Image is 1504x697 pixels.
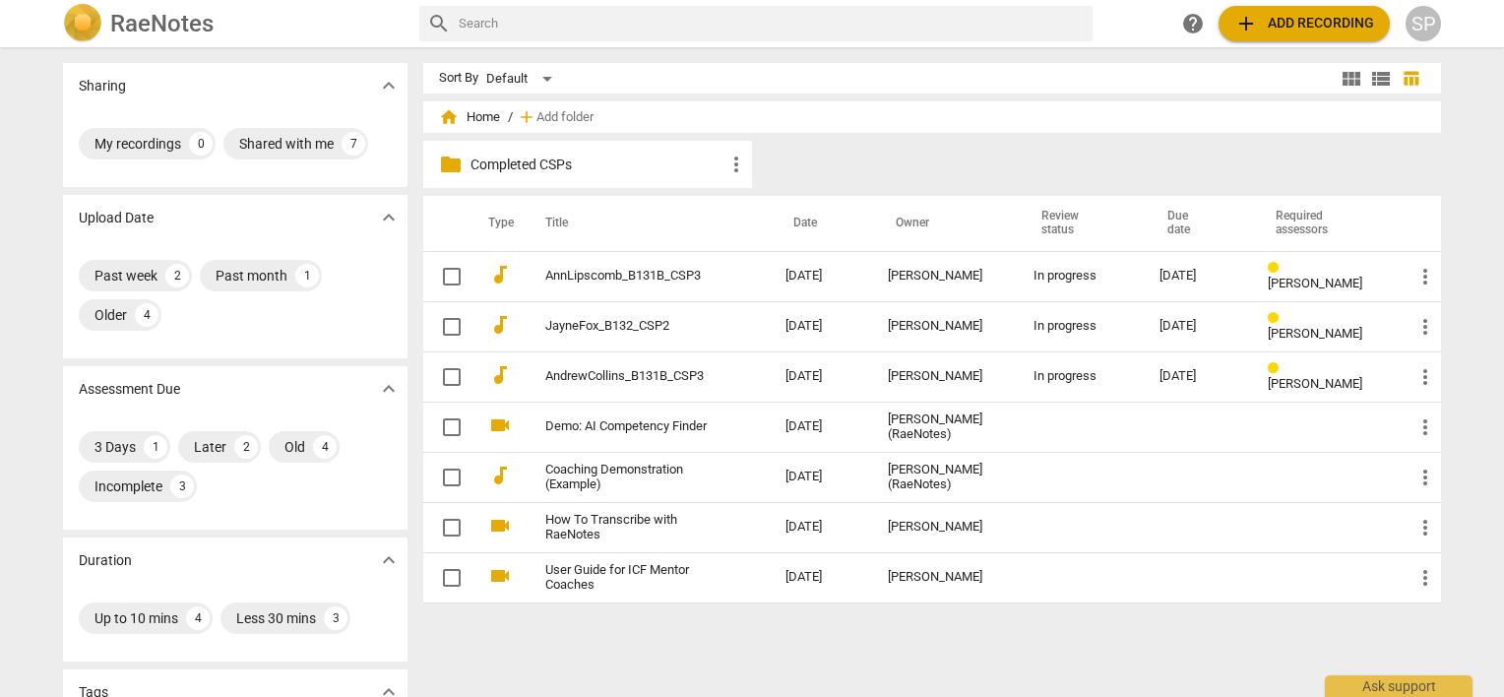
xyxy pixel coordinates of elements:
[488,564,512,588] span: videocam
[374,374,404,404] button: Show more
[1018,196,1144,251] th: Review status
[63,4,404,43] a: LogoRaeNotes
[1413,566,1437,590] span: more_vert
[888,269,1002,284] div: [PERSON_NAME]
[377,206,401,229] span: expand_more
[1268,376,1362,391] span: [PERSON_NAME]
[377,377,401,401] span: expand_more
[1413,516,1437,539] span: more_vert
[1159,369,1236,384] div: [DATE]
[770,502,872,552] td: [DATE]
[170,475,194,498] div: 3
[94,266,157,285] div: Past week
[234,435,258,459] div: 2
[1034,369,1128,384] div: In progress
[488,363,512,387] span: audiotrack
[1268,276,1362,290] span: [PERSON_NAME]
[427,12,451,35] span: search
[1034,269,1128,284] div: In progress
[545,369,715,384] a: AndrewCollins_B131B_CSP3
[1413,365,1437,389] span: more_vert
[439,71,478,86] div: Sort By
[1396,64,1425,94] button: Table view
[1369,67,1393,91] span: view_list
[216,266,287,285] div: Past month
[79,550,132,571] p: Duration
[888,369,1002,384] div: [PERSON_NAME]
[377,548,401,572] span: expand_more
[295,264,319,287] div: 1
[63,4,102,43] img: Logo
[488,464,512,487] span: audiotrack
[536,110,594,125] span: Add folder
[110,10,214,37] h2: RaeNotes
[374,203,404,232] button: Show more
[1144,196,1252,251] th: Due date
[1413,315,1437,339] span: more_vert
[239,134,334,154] div: Shared with me
[888,463,1002,492] div: [PERSON_NAME] (RaeNotes)
[1268,311,1286,326] span: Review status: in progress
[194,437,226,457] div: Later
[1268,326,1362,341] span: [PERSON_NAME]
[94,305,127,325] div: Older
[313,435,337,459] div: 4
[342,132,365,156] div: 7
[1340,67,1363,91] span: view_module
[374,545,404,575] button: Show more
[770,351,872,402] td: [DATE]
[439,107,500,127] span: Home
[1413,466,1437,489] span: more_vert
[1402,69,1420,88] span: table_chart
[1034,319,1128,334] div: In progress
[888,570,1002,585] div: [PERSON_NAME]
[888,319,1002,334] div: [PERSON_NAME]
[165,264,189,287] div: 2
[488,514,512,538] span: videocam
[545,463,715,492] a: Coaching Demonstration (Example)
[508,110,513,125] span: /
[1406,6,1441,41] button: SP
[1268,361,1286,376] span: Review status: in progress
[374,71,404,100] button: Show more
[488,313,512,337] span: audiotrack
[1219,6,1390,41] button: Upload
[517,107,536,127] span: add
[1413,415,1437,439] span: more_vert
[545,419,715,434] a: Demo: AI Competency Finder
[144,435,167,459] div: 1
[236,608,316,628] div: Less 30 mins
[770,196,872,251] th: Date
[1268,261,1286,276] span: Review status: in progress
[770,452,872,502] td: [DATE]
[1325,675,1473,697] div: Ask support
[770,402,872,452] td: [DATE]
[888,412,1002,442] div: [PERSON_NAME] (RaeNotes)
[545,563,715,593] a: User Guide for ICF Mentor Coaches
[770,552,872,602] td: [DATE]
[94,608,178,628] div: Up to 10 mins
[284,437,305,457] div: Old
[770,301,872,351] td: [DATE]
[1159,319,1236,334] div: [DATE]
[459,8,1085,39] input: Search
[1252,196,1398,251] th: Required assessors
[545,269,715,284] a: AnnLipscomb_B131B_CSP3
[1337,64,1366,94] button: Tile view
[472,196,522,251] th: Type
[1181,12,1205,35] span: help
[545,319,715,334] a: JayneFox_B132_CSP2
[1159,269,1236,284] div: [DATE]
[377,74,401,97] span: expand_more
[724,153,748,176] span: more_vert
[770,251,872,301] td: [DATE]
[872,196,1018,251] th: Owner
[324,606,347,630] div: 3
[486,63,559,95] div: Default
[439,153,463,176] span: folder
[1366,64,1396,94] button: List view
[439,107,459,127] span: home
[94,476,162,496] div: Incomplete
[488,413,512,437] span: videocam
